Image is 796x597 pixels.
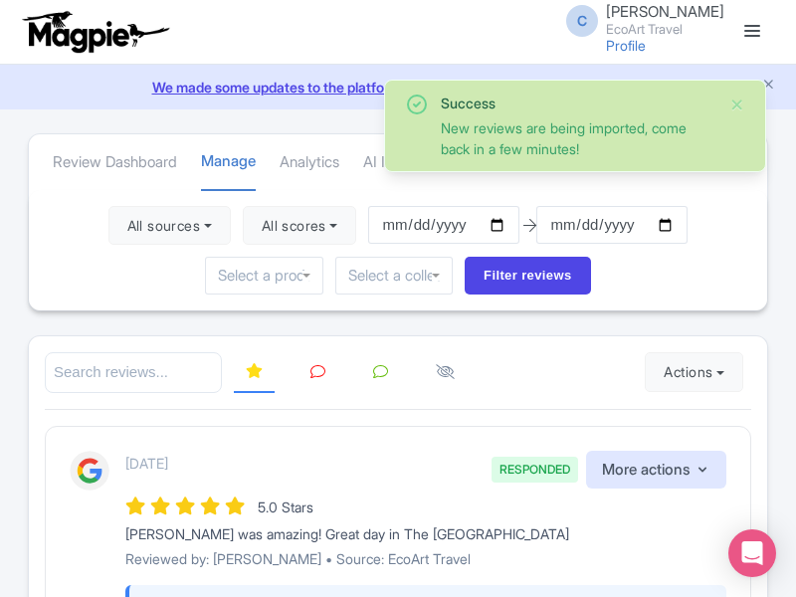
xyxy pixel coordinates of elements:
span: C [566,5,598,37]
a: We made some updates to the platform. Read more about the new layout [12,77,784,98]
p: [DATE] [125,453,168,474]
small: EcoArt Travel [606,23,724,36]
span: 5.0 Stars [258,498,313,515]
span: [PERSON_NAME] [606,2,724,21]
a: Review Dashboard [53,135,177,190]
input: Filter reviews [465,257,591,295]
p: Reviewed by: [PERSON_NAME] • Source: EcoArt Travel [125,548,726,569]
a: Profile [606,37,646,54]
a: AI Insights [363,135,432,190]
a: Analytics [280,135,339,190]
span: RESPONDED [492,457,578,483]
button: More actions [586,451,726,490]
div: Open Intercom Messenger [728,529,776,577]
button: All sources [108,206,231,246]
input: Select a product [218,267,309,285]
button: All scores [243,206,357,246]
input: Select a collection [348,267,440,285]
a: C [PERSON_NAME] EcoArt Travel [554,4,724,36]
img: Google Logo [70,451,109,491]
div: [PERSON_NAME] was amazing! Great day in The [GEOGRAPHIC_DATA] [125,523,726,544]
button: Close announcement [761,75,776,98]
img: logo-ab69f6fb50320c5b225c76a69d11143b.png [18,10,172,54]
button: Actions [645,352,743,392]
input: Search reviews... [45,352,222,393]
div: Success [441,93,713,113]
button: Close [729,93,745,116]
div: New reviews are being imported, come back in a few minutes! [441,117,713,159]
a: Manage [201,134,256,191]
